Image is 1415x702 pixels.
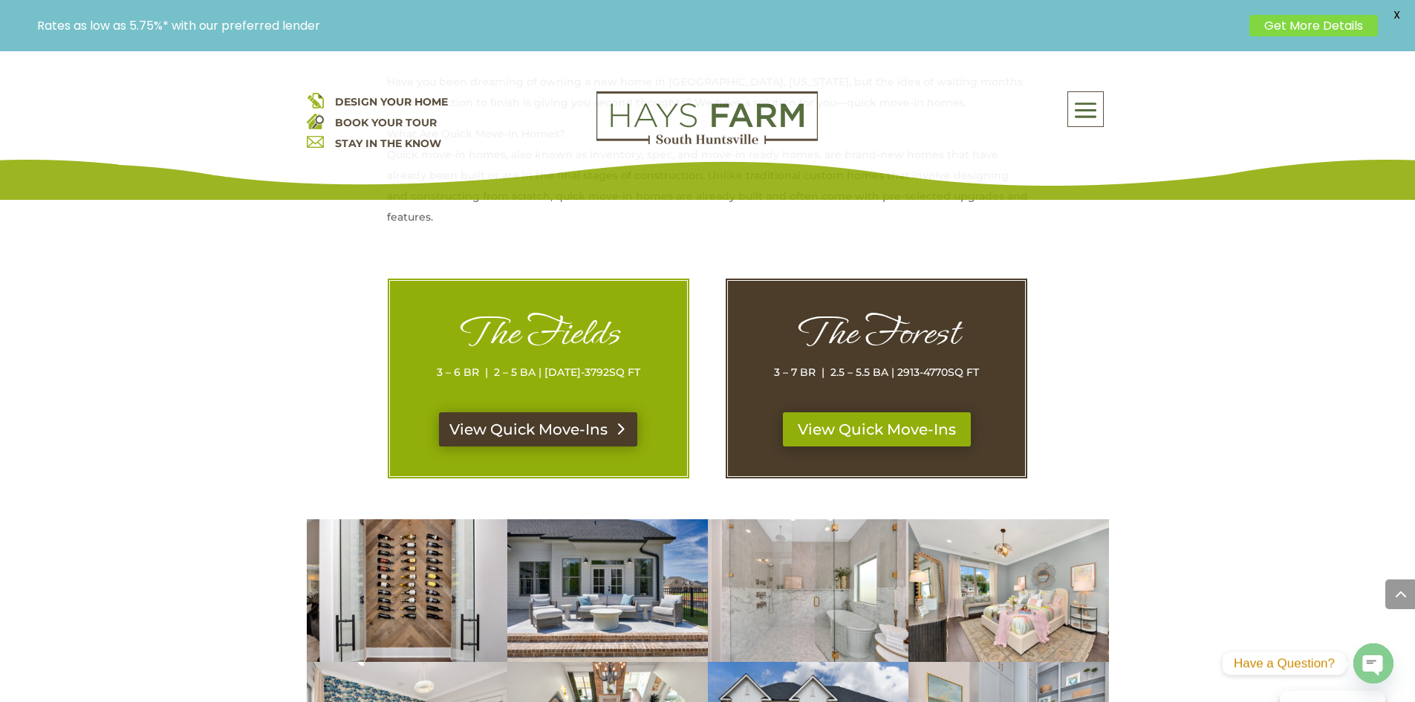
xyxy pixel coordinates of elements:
img: 2106-Forest-Gate-27-400x284.jpg [307,519,507,662]
a: BOOK YOUR TOUR [335,116,437,129]
a: DESIGN YOUR HOME [335,95,448,108]
a: View Quick Move-Ins [783,412,971,446]
img: 2106-Forest-Gate-82-400x284.jpg [908,519,1109,662]
h1: The Fields [420,311,657,362]
img: 2106-Forest-Gate-8-400x284.jpg [507,519,708,662]
p: Rates as low as 5.75%* with our preferred lender [37,19,1242,33]
span: SQ FT [948,365,979,379]
img: 2106-Forest-Gate-61-400x284.jpg [708,519,908,662]
a: hays farm homes huntsville development [596,134,818,148]
span: SQ FT [609,365,640,379]
a: Get More Details [1249,15,1378,36]
span: 3 – 6 BR | 2 – 5 BA | [DATE]-3792 [437,365,609,379]
img: design your home [307,91,324,108]
img: Logo [596,91,818,145]
img: book your home tour [307,112,324,129]
h1: The Forest [758,311,995,362]
a: STAY IN THE KNOW [335,137,441,150]
p: 3 – 7 BR | 2.5 – 5.5 BA | 2913-4770 [758,362,995,383]
span: X [1385,4,1408,26]
a: View Quick Move-Ins [439,412,637,446]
